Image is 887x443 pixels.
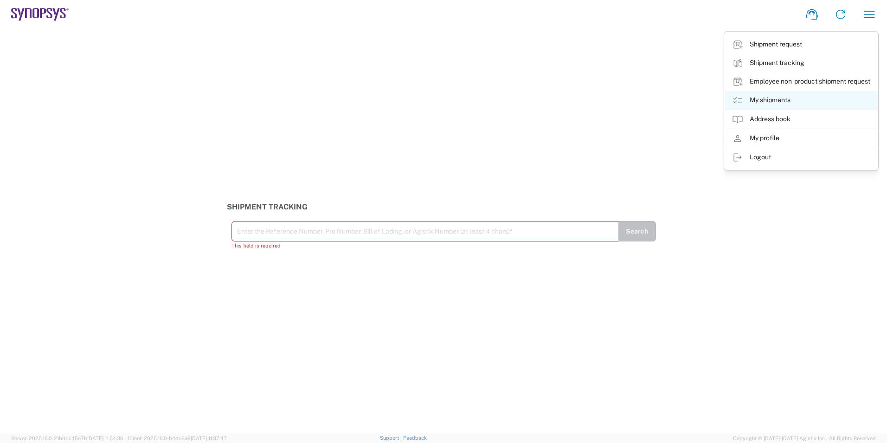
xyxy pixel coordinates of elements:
span: Server: 2025.16.0-21b0bc45e7b [11,436,123,441]
a: Support [380,435,403,441]
a: Logout [725,148,878,167]
a: Shipment request [725,35,878,54]
span: Copyright © [DATE]-[DATE] Agistix Inc., All Rights Reserved [733,434,876,443]
span: [DATE] 11:37:47 [191,436,227,441]
a: My profile [725,129,878,148]
a: My shipments [725,91,878,110]
a: Feedback [403,435,427,441]
a: Address book [725,110,878,129]
h3: Shipment Tracking [227,202,661,211]
span: [DATE] 11:54:36 [87,436,123,441]
a: Employee non-product shipment request [725,72,878,91]
a: Shipment tracking [725,54,878,72]
span: Client: 2025.16.0-b4dc8a9 [128,436,227,441]
div: This field is required [231,241,618,250]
